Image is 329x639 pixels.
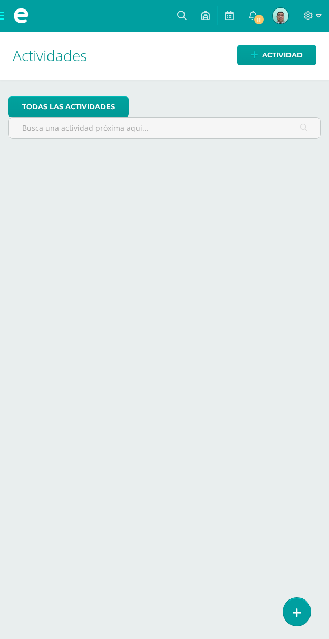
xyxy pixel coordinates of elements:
input: Busca una actividad próxima aquí... [9,118,320,138]
img: 11ab1357778c86df3579680d15616586.png [273,8,288,24]
a: todas las Actividades [8,96,129,117]
a: Actividad [237,45,316,65]
span: 11 [253,14,265,25]
h1: Actividades [13,32,316,80]
span: Actividad [262,45,303,65]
